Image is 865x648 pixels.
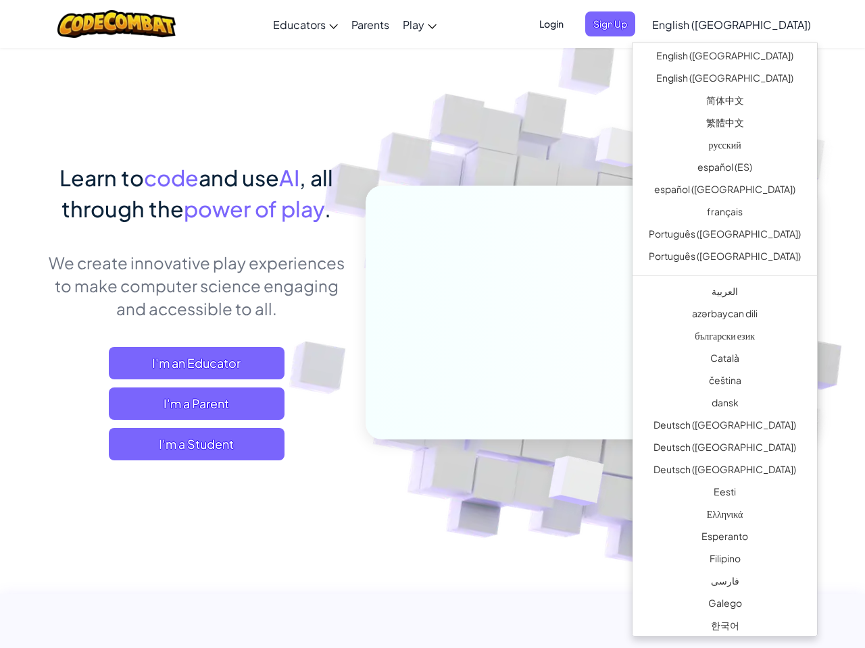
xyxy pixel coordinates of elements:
button: I'm a Student [109,428,285,460]
a: Català [633,349,817,371]
p: We create innovative play experiences to make computer science engaging and accessible to all. [47,251,345,320]
a: Português ([GEOGRAPHIC_DATA]) [633,247,817,269]
span: Play [403,18,424,32]
span: power of play [184,195,324,222]
a: Deutsch ([GEOGRAPHIC_DATA]) [633,416,817,438]
a: I'm an Educator [109,347,285,379]
img: Overlap cubes [570,101,668,201]
a: فارسی [633,572,817,594]
span: and use [199,164,279,191]
a: français [633,202,817,225]
span: . [324,195,331,222]
a: Filipino [633,549,817,572]
a: dansk [633,394,817,416]
span: Educators [273,18,326,32]
a: Deutsch ([GEOGRAPHIC_DATA]) [633,438,817,460]
span: Learn to [59,164,144,191]
a: čeština [633,371,817,394]
span: English ([GEOGRAPHIC_DATA]) [652,18,811,32]
span: code [144,164,199,191]
a: 繁體中文 [633,113,817,136]
a: български език [633,327,817,349]
a: русский [633,136,817,158]
a: español (ES) [633,158,817,180]
a: Ελληνικά [633,505,817,527]
span: AI [279,164,299,191]
a: English ([GEOGRAPHIC_DATA]) [645,6,818,43]
a: Eesti [633,483,817,505]
a: español ([GEOGRAPHIC_DATA]) [633,180,817,202]
a: Parents [345,6,396,43]
a: Galego [633,594,817,616]
a: 한국어 [633,616,817,639]
a: Português ([GEOGRAPHIC_DATA]) [633,225,817,247]
a: Esperanto [633,527,817,549]
a: Play [396,6,443,43]
img: Overlap cubes [516,427,637,539]
a: Educators [266,6,345,43]
a: I'm a Parent [109,387,285,420]
a: English ([GEOGRAPHIC_DATA]) [633,69,817,91]
button: Login [531,11,572,36]
a: 简体中文 [633,91,817,113]
a: azərbaycan dili [633,304,817,327]
button: Sign Up [585,11,635,36]
a: English ([GEOGRAPHIC_DATA]) [633,47,817,69]
a: Deutsch ([GEOGRAPHIC_DATA]) [633,460,817,483]
img: CodeCombat logo [57,10,176,38]
a: العربية [633,282,817,304]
